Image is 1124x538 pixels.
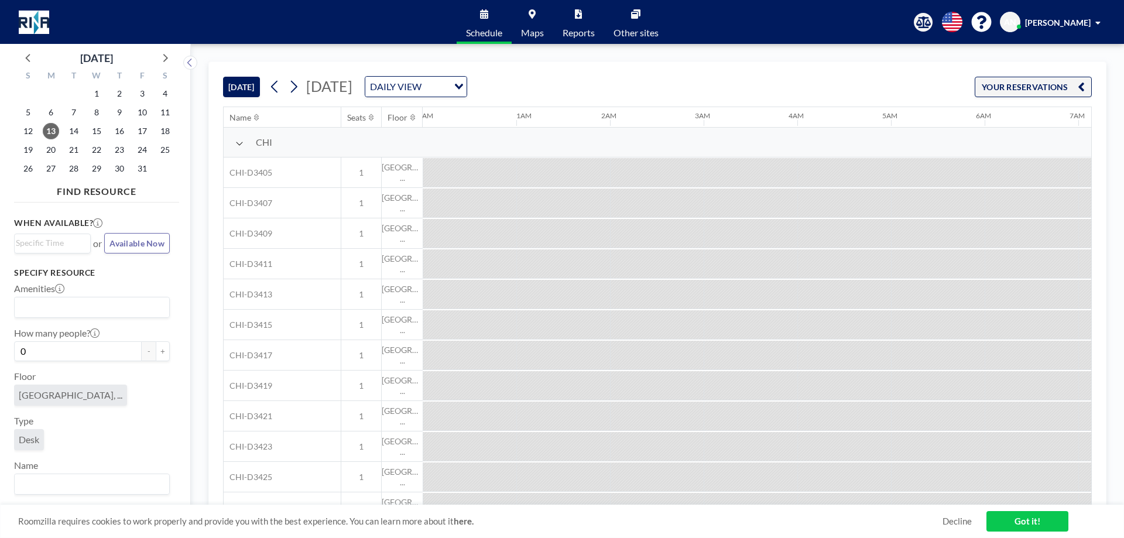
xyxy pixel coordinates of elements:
span: CHI-D3425 [224,472,272,482]
span: Saturday, October 11, 2025 [157,104,173,121]
h3: Specify resource [14,268,170,278]
div: F [131,69,153,84]
span: Sunday, October 12, 2025 [20,123,36,139]
span: [GEOGRAPHIC_DATA], ... [382,467,423,487]
span: Roomzilla requires cookies to work properly and provide you with the best experience. You can lea... [18,516,943,527]
span: Saturday, October 25, 2025 [157,142,173,158]
div: S [17,69,40,84]
span: [GEOGRAPHIC_DATA], ... [382,253,423,274]
label: Name [14,460,38,471]
div: Name [229,112,251,123]
span: Monday, October 20, 2025 [43,142,59,158]
button: + [156,341,170,361]
span: Schedule [466,28,502,37]
div: W [85,69,108,84]
span: CHI-D3419 [224,381,272,391]
button: YOUR RESERVATIONS [975,77,1092,97]
span: DAILY VIEW [368,79,424,94]
div: Search for option [15,234,90,252]
button: [DATE] [223,77,260,97]
span: Wednesday, October 15, 2025 [88,123,105,139]
span: [GEOGRAPHIC_DATA], ... [382,223,423,244]
span: 1 [341,441,381,452]
div: M [40,69,63,84]
div: S [153,69,176,84]
span: CHI-D3417 [224,350,272,361]
span: [GEOGRAPHIC_DATA], ... [382,162,423,183]
span: Thursday, October 2, 2025 [111,85,128,102]
span: Friday, October 10, 2025 [134,104,150,121]
span: Sunday, October 5, 2025 [20,104,36,121]
span: Thursday, October 30, 2025 [111,160,128,177]
span: Monday, October 13, 2025 [43,123,59,139]
span: Saturday, October 4, 2025 [157,85,173,102]
span: Tuesday, October 28, 2025 [66,160,82,177]
span: Wednesday, October 22, 2025 [88,142,105,158]
span: 1 [341,259,381,269]
span: Tuesday, October 7, 2025 [66,104,82,121]
input: Search for option [16,237,84,249]
span: CHI-D3421 [224,411,272,422]
label: Amenities [14,283,64,294]
img: organization-logo [19,11,49,34]
span: CHI-D3405 [224,167,272,178]
span: Saturday, October 18, 2025 [157,123,173,139]
span: Monday, October 27, 2025 [43,160,59,177]
div: 3AM [695,111,710,120]
span: CHI-D3413 [224,289,272,300]
span: [GEOGRAPHIC_DATA], ... [382,314,423,335]
span: 1 [341,502,381,513]
span: CHI-D3423 [224,441,272,452]
span: Friday, October 17, 2025 [134,123,150,139]
span: [PERSON_NAME] [1025,18,1091,28]
div: T [63,69,85,84]
a: here. [454,516,474,526]
div: 5AM [882,111,897,120]
div: 1AM [516,111,532,120]
div: 4AM [789,111,804,120]
span: 1 [341,381,381,391]
span: CHI-D3407 [224,198,272,208]
span: [GEOGRAPHIC_DATA], ... [382,345,423,365]
span: 1 [341,411,381,422]
span: CHI-D3415 [224,320,272,330]
span: 1 [341,228,381,239]
span: Reports [563,28,595,37]
span: CHI [256,136,272,148]
span: 1 [341,472,381,482]
input: Search for option [425,79,447,94]
label: Floor [14,371,36,382]
input: Search for option [16,300,163,315]
span: [GEOGRAPHIC_DATA], ... [382,497,423,518]
div: 7AM [1070,111,1085,120]
span: Thursday, October 16, 2025 [111,123,128,139]
div: Floor [388,112,407,123]
a: Decline [943,516,972,527]
label: Type [14,415,33,427]
span: Wednesday, October 1, 2025 [88,85,105,102]
span: Desk [19,434,39,445]
div: Search for option [365,77,467,97]
div: Search for option [15,297,169,317]
span: 1 [341,167,381,178]
h4: FIND RESOURCE [14,181,179,197]
span: CHI-D3409 [224,228,272,239]
span: [GEOGRAPHIC_DATA], ... [382,193,423,213]
span: 1 [341,350,381,361]
div: 12AM [414,111,433,120]
span: 1 [341,289,381,300]
div: [DATE] [80,50,113,66]
span: Wednesday, October 29, 2025 [88,160,105,177]
button: - [142,341,156,361]
span: [GEOGRAPHIC_DATA], ... [382,406,423,426]
span: Sunday, October 19, 2025 [20,142,36,158]
span: Monday, October 6, 2025 [43,104,59,121]
div: 6AM [976,111,991,120]
span: [GEOGRAPHIC_DATA], ... [382,375,423,396]
span: Friday, October 24, 2025 [134,142,150,158]
span: AN [1004,17,1016,28]
span: CHI-D3427 [224,502,272,513]
div: 2AM [601,111,616,120]
span: [DATE] [306,77,352,95]
span: CHI-D3411 [224,259,272,269]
